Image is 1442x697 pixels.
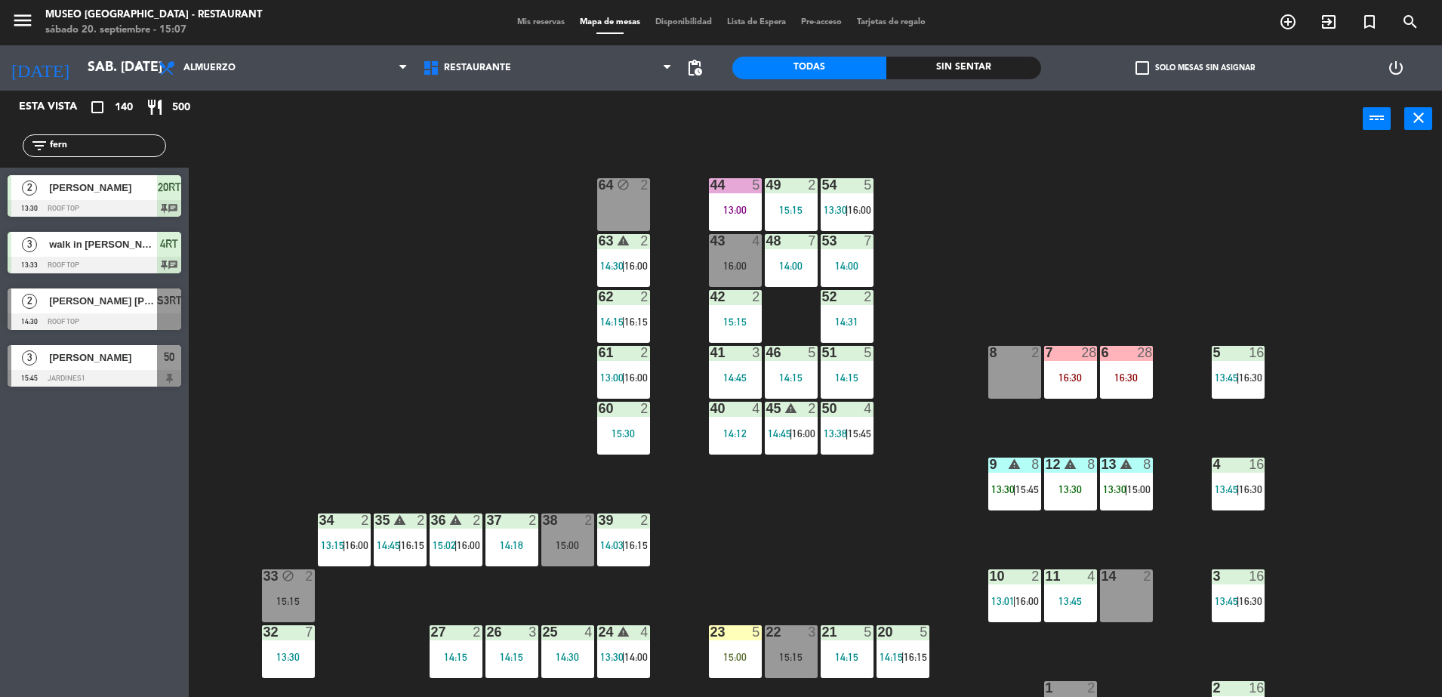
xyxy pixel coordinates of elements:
[1249,569,1264,583] div: 16
[30,137,48,155] i: filter_list
[991,595,1015,607] span: 13:01
[822,234,823,248] div: 53
[262,652,315,662] div: 13:30
[808,234,817,248] div: 7
[1046,458,1046,471] div: 12
[45,23,262,38] div: sábado 20. septiembre - 15:07
[624,372,648,384] span: 16:00
[1239,372,1262,384] span: 16:30
[597,428,650,439] div: 15:30
[848,204,871,216] span: 16:00
[1044,484,1097,495] div: 13:30
[822,625,823,639] div: 21
[1215,483,1238,495] span: 13:45
[361,513,370,527] div: 2
[1215,372,1238,384] span: 13:45
[1102,458,1102,471] div: 13
[821,261,874,271] div: 14:00
[49,350,157,365] span: [PERSON_NAME]
[624,316,648,328] span: 16:15
[1087,681,1096,695] div: 2
[417,513,426,527] div: 2
[709,372,762,383] div: 14:45
[146,98,164,116] i: restaurant
[599,402,599,415] div: 60
[1404,107,1432,130] button: close
[172,99,190,116] span: 500
[622,260,625,272] span: |
[1249,458,1264,471] div: 16
[765,372,818,383] div: 14:15
[821,316,874,327] div: 14:31
[732,57,886,79] div: Todas
[880,651,903,663] span: 14:15
[262,596,315,606] div: 15:15
[1125,483,1128,495] span: |
[821,372,874,383] div: 14:15
[617,234,630,247] i: warning
[624,539,648,551] span: 16:15
[1013,595,1016,607] span: |
[617,178,630,191] i: block
[808,346,817,359] div: 5
[431,625,432,639] div: 27
[1081,346,1096,359] div: 28
[752,402,761,415] div: 4
[864,178,873,192] div: 5
[22,350,37,365] span: 3
[343,539,346,551] span: |
[305,625,314,639] div: 7
[1320,13,1338,31] i: exit_to_app
[822,346,823,359] div: 51
[22,237,37,252] span: 3
[1215,595,1238,607] span: 13:45
[640,402,649,415] div: 2
[1239,595,1262,607] span: 16:30
[648,18,719,26] span: Disponibilidad
[808,402,817,415] div: 2
[766,234,767,248] div: 48
[160,235,178,253] span: 4RT
[886,57,1040,79] div: Sin sentar
[49,236,157,252] span: walk in [PERSON_NAME]
[765,652,818,662] div: 15:15
[766,178,767,192] div: 49
[528,513,538,527] div: 2
[510,18,572,26] span: Mis reservas
[1087,569,1096,583] div: 4
[990,569,991,583] div: 10
[1031,346,1040,359] div: 2
[543,625,544,639] div: 25
[1015,595,1039,607] span: 16:00
[600,316,624,328] span: 14:15
[640,178,649,192] div: 2
[1046,681,1046,695] div: 1
[808,178,817,192] div: 2
[1046,569,1046,583] div: 11
[1410,109,1428,127] i: close
[48,137,165,154] input: Filtrar por nombre...
[1363,107,1391,130] button: power_input
[599,234,599,248] div: 63
[129,59,147,77] i: arrow_drop_down
[1135,61,1255,75] label: Solo mesas sin asignar
[822,178,823,192] div: 54
[401,539,424,551] span: 16:15
[808,625,817,639] div: 3
[784,402,797,415] i: warning
[864,234,873,248] div: 7
[1387,59,1405,77] i: power_settings_new
[584,513,593,527] div: 2
[1031,569,1040,583] div: 2
[849,18,933,26] span: Tarjetas de regalo
[1031,458,1040,471] div: 8
[444,63,511,73] span: Restaurante
[901,651,904,663] span: |
[624,260,648,272] span: 16:00
[88,98,106,116] i: crop_square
